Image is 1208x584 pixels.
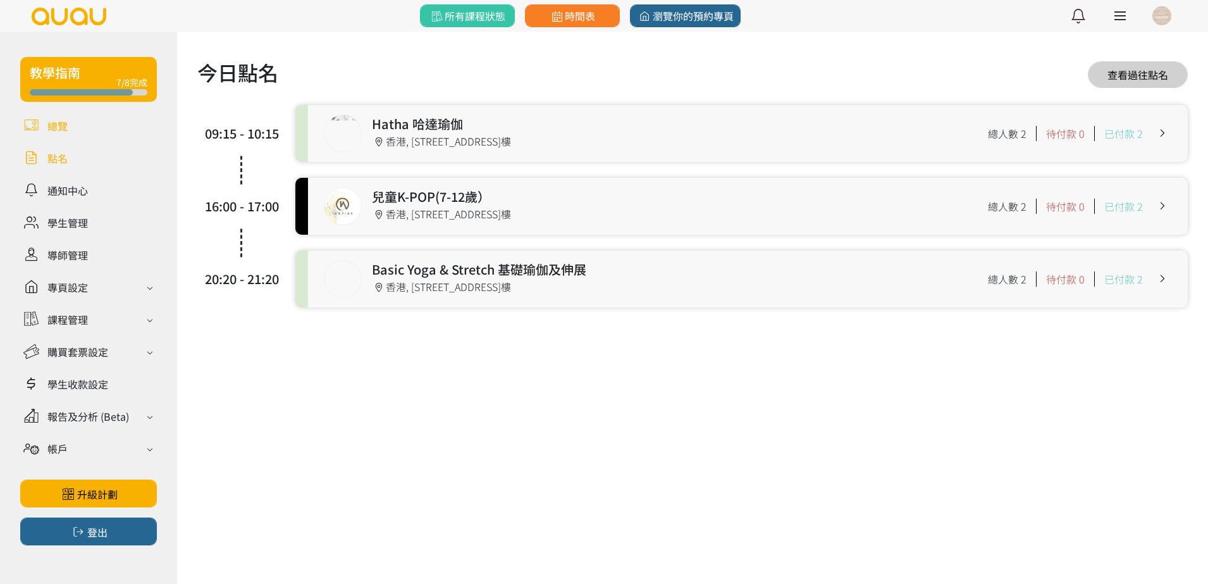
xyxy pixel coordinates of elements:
[20,518,157,545] button: 登出
[525,4,620,27] a: 時間表
[47,409,129,424] div: 報告及分析 (Beta)
[204,124,280,143] div: 09:15 - 10:15
[549,8,595,23] span: 時間表
[630,4,741,27] a: 瀏覽你的預約專頁
[197,57,278,87] h1: 今日點名
[47,280,88,295] div: 專頁設定
[30,8,108,25] img: logo.svg
[1088,61,1188,88] a: 查看過往點名
[429,8,505,23] span: 所有課程狀態
[20,480,157,507] a: 升級計劃
[637,8,734,23] span: 瀏覽你的預約專頁
[204,197,280,216] div: 16:00 - 17:00
[47,344,108,359] div: 購買套票設定
[204,270,280,289] div: 20:20 - 21:20
[47,441,68,456] div: 帳戶
[420,4,515,27] a: 所有課程狀態
[47,312,88,327] div: 課程管理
